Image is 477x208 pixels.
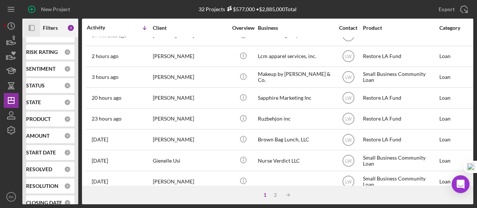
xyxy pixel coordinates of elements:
[41,2,70,17] div: New Project
[270,192,281,198] div: 2
[439,25,474,31] div: Category
[363,25,437,31] div: Product
[92,179,108,185] time: 2025-09-26 22:44
[92,95,121,101] time: 2025-09-29 22:17
[439,67,474,87] div: Loan
[153,47,227,66] div: [PERSON_NAME]
[92,74,119,80] time: 2025-09-30 14:29
[87,25,120,31] div: Activity
[64,132,71,139] div: 0
[439,172,474,191] div: Loan
[439,47,474,66] div: Loan
[64,82,71,89] div: 0
[431,2,473,17] button: Export
[345,179,352,184] text: LW
[26,150,56,156] b: START DATE
[92,137,108,143] time: 2025-09-29 17:09
[26,200,62,206] b: CLOSING DATE
[363,109,437,129] div: Restore LA Fund
[26,166,52,172] b: RESOLVED
[153,130,227,150] div: [PERSON_NAME]
[26,66,56,72] b: SENTIMENT
[26,99,41,105] b: STATE
[439,151,474,170] div: Loan
[153,151,227,170] div: Gienelle Usi
[363,88,437,108] div: Restore LA Fund
[26,183,59,189] b: RESOLUTION
[64,116,71,122] div: 0
[345,116,352,122] text: LW
[64,49,71,55] div: 0
[363,47,437,66] div: Restore LA Fund
[258,109,332,129] div: Ruzbehjon inc
[153,88,227,108] div: [PERSON_NAME]
[199,6,297,12] div: 32 Projects • $2,885,000 Total
[258,151,332,170] div: Nurse Verdict LLC
[439,2,455,17] div: Export
[64,65,71,72] div: 0
[258,67,332,87] div: Makeup by [PERSON_NAME] & Co.
[64,199,71,206] div: 0
[363,130,437,150] div: Restore LA Fund
[92,53,119,59] time: 2025-09-30 15:47
[22,2,78,17] button: New Project
[258,88,332,108] div: Sapphire Marketing Inc
[153,109,227,129] div: [PERSON_NAME]
[345,33,352,38] text: LW
[439,109,474,129] div: Loan
[345,158,352,163] text: LW
[258,25,332,31] div: Business
[26,49,58,55] b: RISK RATING
[229,25,257,31] div: Overview
[26,83,45,89] b: STATUS
[258,47,332,66] div: Lcm apparel services, inc.
[258,130,332,150] div: Brown Bag Lunch, LLC
[345,137,352,143] text: LW
[225,6,255,12] div: $577,000
[334,25,362,31] div: Contact
[92,116,121,122] time: 2025-09-29 19:03
[345,54,352,59] text: LW
[439,88,474,108] div: Loan
[345,96,352,101] text: LW
[363,67,437,87] div: Small Business Community Loan
[64,183,71,189] div: 0
[363,172,437,191] div: Small Business Community Loan
[345,75,352,80] text: LW
[439,130,474,150] div: Loan
[153,67,227,87] div: [PERSON_NAME]
[467,163,475,171] img: one_i.png
[153,172,227,191] div: [PERSON_NAME]
[64,166,71,173] div: 0
[9,195,14,199] text: RK
[64,149,71,156] div: 0
[67,24,75,32] div: 2
[452,175,470,193] div: Open Intercom Messenger
[153,25,227,31] div: Client
[64,99,71,106] div: 0
[260,192,270,198] div: 1
[43,25,58,31] b: Filters
[92,158,108,164] time: 2025-09-29 00:27
[4,189,19,204] button: RK
[363,151,437,170] div: Small Business Community Loan
[26,116,51,122] b: PRODUCT
[26,133,50,139] b: AMOUNT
